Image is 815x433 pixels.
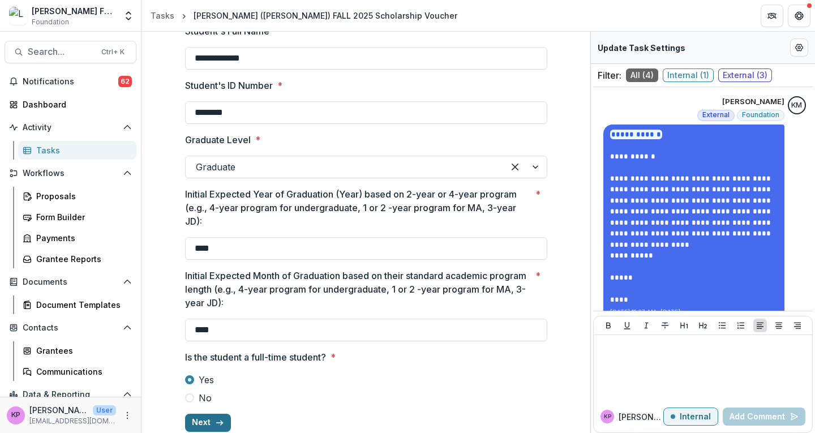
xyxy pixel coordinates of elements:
[18,141,136,160] a: Tasks
[185,79,273,92] p: Student's ID Number
[620,319,634,332] button: Underline
[696,319,710,332] button: Heading 2
[718,68,772,82] span: External ( 3 )
[5,273,136,291] button: Open Documents
[506,158,524,176] div: Clear selected options
[677,319,691,332] button: Heading 1
[790,38,808,57] button: Edit Form Settings
[18,295,136,314] a: Document Templates
[99,46,127,58] div: Ctrl + K
[663,68,714,82] span: Internal ( 1 )
[610,308,778,316] p: [DATE] 11:07 AM • [DATE]
[28,46,95,57] span: Search...
[23,323,118,333] span: Contacts
[791,102,802,109] div: Kate Morris
[5,118,136,136] button: Open Activity
[788,5,810,27] button: Get Help
[5,95,136,114] a: Dashboard
[185,269,531,310] p: Initial Expected Month of Graduation based on their standard academic program length (e.g., 4-yea...
[658,319,672,332] button: Strike
[36,345,127,357] div: Grantees
[185,350,326,364] p: Is the student a full-time student?
[702,111,730,119] span: External
[722,96,784,108] p: [PERSON_NAME]
[199,373,214,387] span: Yes
[36,211,127,223] div: Form Builder
[640,319,653,332] button: Italicize
[18,250,136,268] a: Grantee Reports
[29,404,88,416] p: [PERSON_NAME]
[36,299,127,311] div: Document Templates
[5,41,136,63] button: Search...
[36,144,127,156] div: Tasks
[23,277,118,287] span: Documents
[5,72,136,91] button: Notifications62
[715,319,729,332] button: Bullet List
[5,319,136,337] button: Open Contacts
[18,187,136,205] a: Proposals
[121,409,134,422] button: More
[598,68,621,82] p: Filter:
[619,411,663,423] p: [PERSON_NAME] P
[5,385,136,404] button: Open Data & Reporting
[146,7,462,24] nav: breadcrumb
[772,319,786,332] button: Align Center
[121,5,136,27] button: Open entity switcher
[598,42,685,54] p: Update Task Settings
[18,208,136,226] a: Form Builder
[36,232,127,244] div: Payments
[18,341,136,360] a: Grantees
[118,76,132,87] span: 62
[23,390,118,400] span: Data & Reporting
[36,190,127,202] div: Proposals
[93,405,116,415] p: User
[9,7,27,25] img: Lavelle Fund for the Blind
[602,319,615,332] button: Bold
[753,319,767,332] button: Align Left
[791,319,804,332] button: Align Right
[36,366,127,378] div: Communications
[723,408,805,426] button: Add Comment
[761,5,783,27] button: Partners
[32,5,116,17] div: [PERSON_NAME] Fund for the Blind
[742,111,779,119] span: Foundation
[23,169,118,178] span: Workflows
[32,17,69,27] span: Foundation
[185,133,251,147] p: Graduate Level
[23,77,118,87] span: Notifications
[29,416,116,426] p: [EMAIL_ADDRESS][DOMAIN_NAME]
[194,10,457,22] div: [PERSON_NAME] ([PERSON_NAME]) FALL 2025 Scholarship Voucher
[23,98,127,110] div: Dashboard
[18,362,136,381] a: Communications
[5,164,136,182] button: Open Workflows
[734,319,748,332] button: Ordered List
[663,408,718,426] button: Internal
[23,123,118,132] span: Activity
[199,391,212,405] span: No
[626,68,658,82] span: All ( 4 )
[185,414,231,432] button: Next
[11,411,20,419] div: Khanh Phan
[680,412,711,422] p: Internal
[146,7,179,24] a: Tasks
[604,414,611,419] div: Khanh Phan
[185,187,531,228] p: Initial Expected Year of Graduation (Year) based on 2-year or 4-year program (e.g., 4-year progra...
[36,253,127,265] div: Grantee Reports
[151,10,174,22] div: Tasks
[18,229,136,247] a: Payments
